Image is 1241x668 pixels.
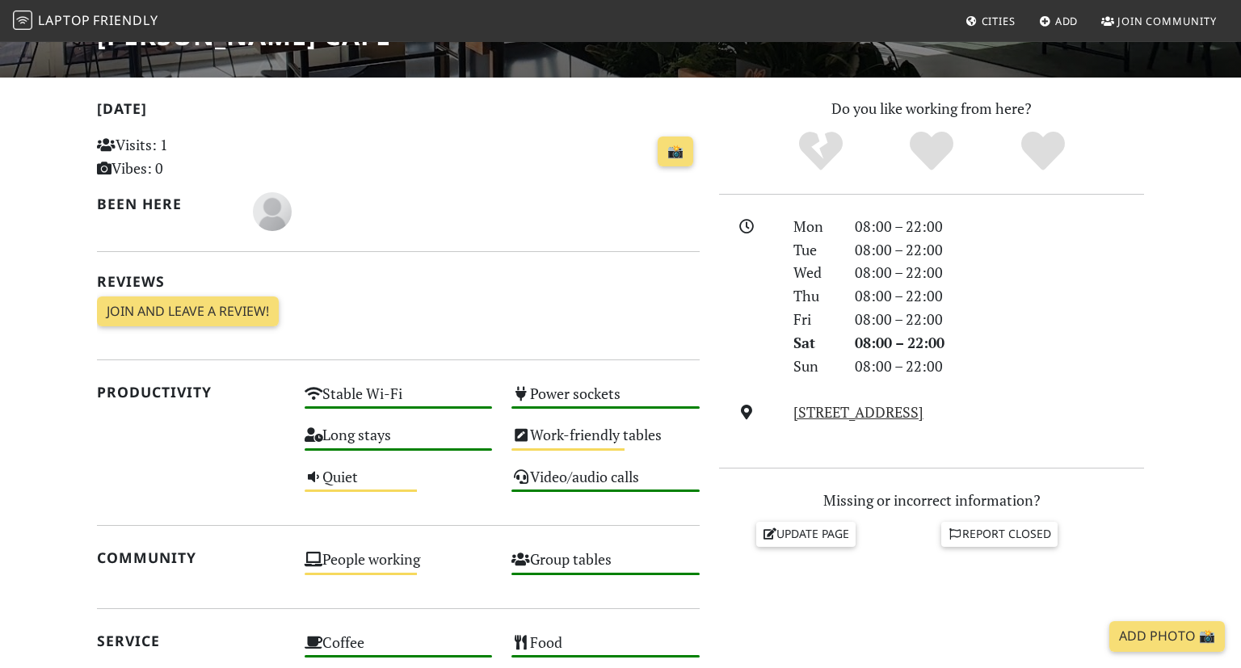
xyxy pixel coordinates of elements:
span: Add [1055,14,1079,28]
div: Definitely! [987,129,1099,174]
a: 📸 [658,137,693,167]
h2: Community [97,549,285,566]
h2: Been here [97,195,233,212]
img: LaptopFriendly [13,11,32,30]
div: Tue [784,238,845,262]
div: 08:00 – 22:00 [845,215,1154,238]
h2: Reviews [97,273,700,290]
div: Thu [784,284,845,308]
div: Yes [876,129,987,174]
h1: [PERSON_NAME] Café [97,20,391,51]
a: Update page [756,522,856,546]
a: Add [1033,6,1085,36]
div: 08:00 – 22:00 [845,284,1154,308]
div: Long stays [295,422,503,463]
div: Mon [784,215,845,238]
span: Join Community [1117,14,1217,28]
div: 08:00 – 22:00 [845,308,1154,331]
span: Friendly [93,11,158,29]
a: Join Community [1095,6,1223,36]
div: 08:00 – 22:00 [845,355,1154,378]
p: Do you like working from here? [719,97,1144,120]
div: Wed [784,261,845,284]
h2: Service [97,632,285,649]
a: [STREET_ADDRESS] [793,402,923,422]
span: Laptop [38,11,90,29]
div: Fri [784,308,845,331]
div: Power sockets [502,380,709,422]
a: Cities [959,6,1022,36]
h2: [DATE] [97,100,700,124]
a: Join and leave a review! [97,296,279,327]
span: Cities [982,14,1016,28]
p: Visits: 1 Vibes: 0 [97,133,285,180]
div: Stable Wi-Fi [295,380,503,422]
p: Missing or incorrect information? [719,489,1144,512]
a: LaptopFriendly LaptopFriendly [13,7,158,36]
div: Work-friendly tables [502,422,709,463]
div: 08:00 – 22:00 [845,331,1154,355]
h2: Productivity [97,384,285,401]
div: 08:00 – 22:00 [845,238,1154,262]
div: Group tables [502,546,709,587]
div: Sun [784,355,845,378]
div: Video/audio calls [502,464,709,505]
div: No [765,129,877,174]
div: People working [295,546,503,587]
span: m [253,200,292,220]
div: Sat [784,331,845,355]
a: Report closed [941,522,1058,546]
div: 08:00 – 22:00 [845,261,1154,284]
div: Quiet [295,464,503,505]
img: blank-535327c66bd565773addf3077783bbfce4b00ec00e9fd257753287c682c7fa38.png [253,192,292,231]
